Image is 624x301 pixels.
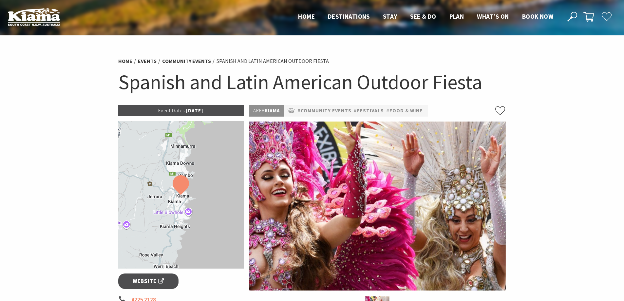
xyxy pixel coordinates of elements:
img: Dancers in jewelled pink and silver costumes with feathers, holding their hands up while smiling [249,122,506,291]
span: Website [133,277,164,286]
a: Community Events [162,58,211,65]
span: See & Do [410,12,436,20]
span: Event Dates: [158,107,186,114]
p: Kiama [249,105,284,117]
a: #Community Events [297,107,351,115]
a: #Food & Wine [386,107,423,115]
span: Stay [383,12,397,20]
nav: Main Menu [292,11,560,22]
span: Book now [522,12,553,20]
span: Plan [449,12,464,20]
span: Destinations [328,12,370,20]
a: Events [138,58,157,65]
a: Home [118,58,132,65]
img: Kiama Logo [8,8,60,26]
a: Website [118,273,179,289]
a: #Festivals [354,107,384,115]
h1: Spanish and Latin American Outdoor Fiesta [118,69,506,95]
span: Home [298,12,315,20]
p: [DATE] [118,105,244,116]
span: What’s On [477,12,509,20]
span: Area [253,107,265,114]
li: Spanish and Latin American Outdoor Fiesta [217,57,329,66]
